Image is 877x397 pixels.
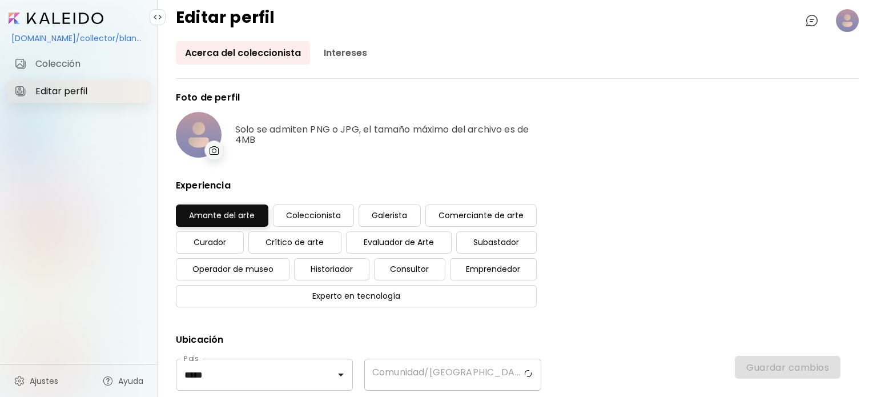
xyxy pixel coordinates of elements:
span: Ayuda [118,375,143,387]
div: Comerciante de arte [425,204,537,227]
div: Experto en tecnología [176,285,537,307]
img: collapse [153,13,162,22]
div: Emprendedor [450,258,537,280]
p: Experiencia [176,181,541,191]
div: Coleccionista [273,204,355,227]
div: Evaluador de Arte [346,231,452,254]
img: settings [14,375,25,387]
div: Crítico de arte [248,231,342,254]
div: Galerista [359,204,421,227]
a: Intereses [315,41,376,65]
p: Solo se admiten PNG o JPG, el tamaño máximo del archivo es de 4MB [235,125,541,145]
p: Ubicación [176,335,541,345]
img: item [14,57,27,71]
img: chatIcon [805,14,819,27]
span: Editar perfil [35,86,143,97]
h4: Editar perfil [176,9,275,32]
span: Colección [35,58,143,70]
a: Acerca del coleccionista [176,41,310,65]
p: Foto de perfil [176,93,541,103]
a: itemColección [7,53,150,75]
div: Consultor [374,258,445,280]
button: Open [333,367,349,383]
img: item [14,85,27,98]
div: [DOMAIN_NAME]/collector/blanca.[PERSON_NAME].1 [7,29,150,48]
img: help [102,375,114,387]
span: Ajustes [30,375,58,387]
div: Amante del arte [176,204,268,227]
a: Ajustes [7,370,65,392]
a: Ayuda [95,370,150,392]
div: Operador de museo [176,258,289,280]
div: Historiador [294,258,369,280]
a: itemEditar perfil [7,80,150,103]
div: Curador [176,231,244,254]
img: Girar [524,369,533,378]
div: Subastador [456,231,537,254]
